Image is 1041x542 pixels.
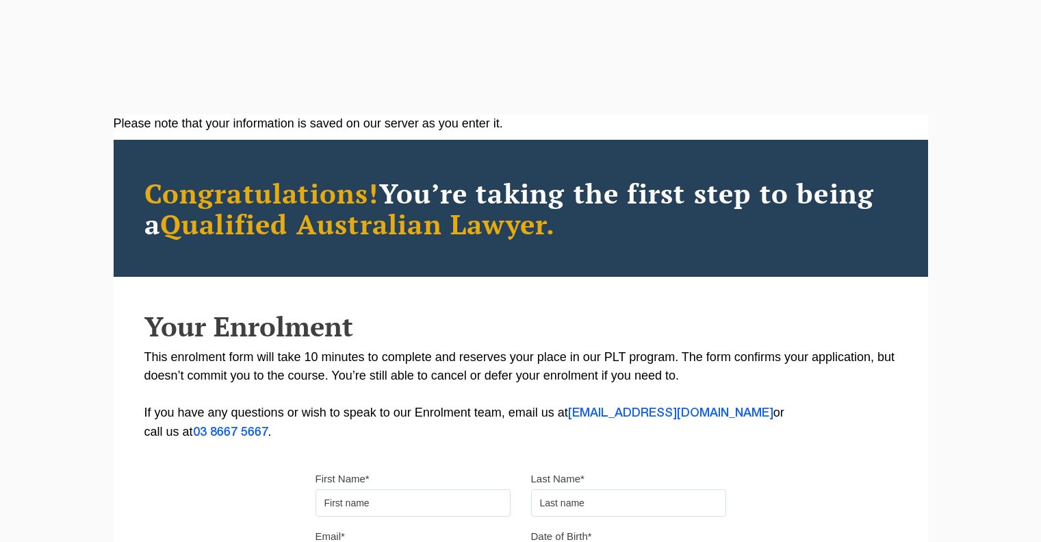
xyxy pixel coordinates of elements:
p: This enrolment form will take 10 minutes to complete and reserves your place in our PLT program. ... [144,348,897,442]
h2: Your Enrolment [144,311,897,341]
span: Congratulations! [144,175,379,211]
span: Qualified Australian Lawyer. [160,206,556,242]
input: First name [316,489,511,517]
a: 03 8667 5667 [193,427,268,438]
label: First Name* [316,472,370,486]
h2: You’re taking the first step to being a [144,177,897,239]
input: Last name [531,489,726,517]
label: Last Name* [531,472,584,486]
a: [EMAIL_ADDRESS][DOMAIN_NAME] [568,408,773,419]
div: Please note that your information is saved on our server as you enter it. [114,114,928,133]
